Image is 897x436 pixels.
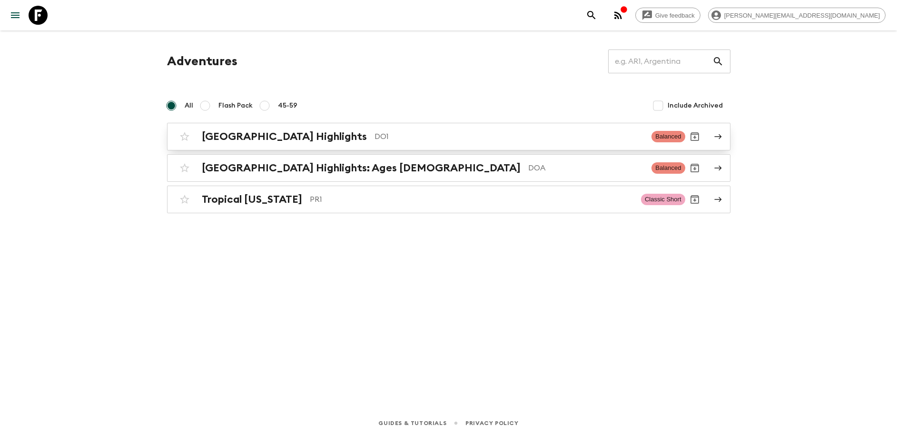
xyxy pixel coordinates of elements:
[375,131,644,142] p: DO1
[278,101,297,110] span: 45-59
[310,194,633,205] p: PR1
[202,130,367,143] h2: [GEOGRAPHIC_DATA] Highlights
[641,194,685,205] span: Classic Short
[668,101,723,110] span: Include Archived
[167,186,730,213] a: Tropical [US_STATE]PR1Classic ShortArchive
[167,52,237,71] h1: Adventures
[528,162,644,174] p: DOA
[651,162,685,174] span: Balanced
[378,418,446,428] a: Guides & Tutorials
[651,131,685,142] span: Balanced
[685,127,704,146] button: Archive
[218,101,253,110] span: Flash Pack
[202,193,302,206] h2: Tropical [US_STATE]
[685,190,704,209] button: Archive
[635,8,700,23] a: Give feedback
[167,154,730,182] a: [GEOGRAPHIC_DATA] Highlights: Ages [DEMOGRAPHIC_DATA]DOABalancedArchive
[465,418,518,428] a: Privacy Policy
[167,123,730,150] a: [GEOGRAPHIC_DATA] HighlightsDO1BalancedArchive
[685,159,704,178] button: Archive
[608,48,712,75] input: e.g. AR1, Argentina
[650,12,700,19] span: Give feedback
[582,6,601,25] button: search adventures
[719,12,885,19] span: [PERSON_NAME][EMAIL_ADDRESS][DOMAIN_NAME]
[708,8,886,23] div: [PERSON_NAME][EMAIL_ADDRESS][DOMAIN_NAME]
[202,162,521,174] h2: [GEOGRAPHIC_DATA] Highlights: Ages [DEMOGRAPHIC_DATA]
[185,101,193,110] span: All
[6,6,25,25] button: menu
